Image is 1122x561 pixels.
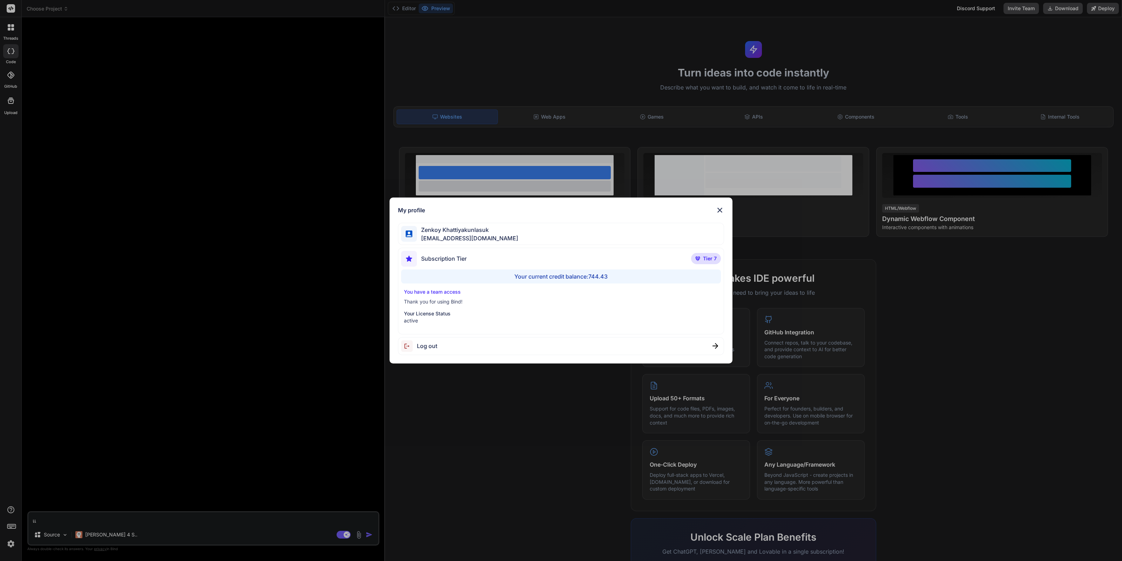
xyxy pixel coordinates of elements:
img: close [712,343,718,349]
img: premium [695,256,700,261]
span: Log out [417,342,437,350]
img: close [716,206,724,214]
p: Your License Status [404,310,718,317]
span: Zenkoy Khattiyakunlasuk [417,226,518,234]
img: logout [401,340,417,352]
span: Tier 7 [703,255,717,262]
p: You have a team access [404,288,718,295]
p: active [404,317,718,324]
h1: My profile [398,206,425,214]
span: Subscription Tier [421,254,467,263]
span: [EMAIL_ADDRESS][DOMAIN_NAME] [417,234,518,242]
p: Thank you for using Bind! [404,298,718,305]
div: Your current credit balance: 744.43 [401,269,721,283]
img: profile [406,231,412,237]
img: subscription [401,251,417,267]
